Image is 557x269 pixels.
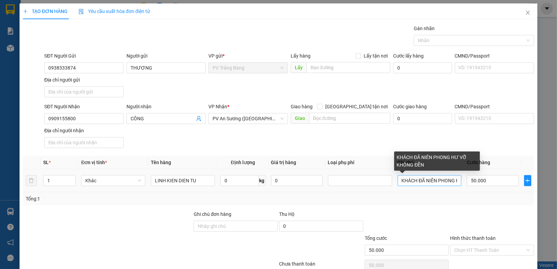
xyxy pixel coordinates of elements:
button: Close [518,3,537,23]
span: Lấy hàng [291,53,311,59]
span: Lấy tận nơi [361,52,390,60]
span: Yêu cầu xuất hóa đơn điện tử [78,9,150,14]
input: Ghi Chú [398,175,462,186]
div: Tổng: 1 [26,195,215,203]
div: CMND/Passport [455,103,534,110]
div: KHÁCH ĐÃ NIÊN PHONG HƯ VỠ KHÔNG ĐỀN [394,151,480,171]
input: Ghi chú đơn hàng [194,221,278,232]
input: Địa chỉ của người gửi [44,86,123,97]
span: user-add [196,116,202,121]
span: PV Trảng Bàng [213,63,283,73]
label: Hình thức thanh toán [450,235,496,241]
label: Cước giao hàng [393,104,427,109]
span: Tên hàng [151,160,171,165]
input: Dọc đường [309,113,390,124]
span: Giao [291,113,309,124]
span: kg [259,175,266,186]
button: delete [26,175,37,186]
span: plus [23,9,28,14]
button: plus [524,175,532,186]
input: VD: Bàn, Ghế [151,175,215,186]
span: SL [43,160,49,165]
div: Người nhận [126,103,206,110]
span: Tổng cước [365,235,387,241]
label: Ghi chú đơn hàng [194,211,231,217]
span: Giá trị hàng [271,160,296,165]
label: Cước lấy hàng [393,53,424,59]
span: PV An Sương (Hàng Hóa) [213,113,283,124]
img: icon [78,9,84,14]
span: Lấy [291,62,306,73]
span: Thu Hộ [279,211,294,217]
div: SĐT Người Gửi [44,52,123,60]
div: Địa chỉ người gửi [44,76,123,84]
input: Cước lấy hàng [393,62,452,73]
span: plus [524,178,531,183]
label: Gán nhãn [414,26,435,31]
div: SĐT Người Nhận [44,103,123,110]
input: Dọc đường [306,62,390,73]
span: Đơn vị tính [81,160,107,165]
div: VP gửi [208,52,288,60]
input: 0 [271,175,323,186]
div: CMND/Passport [455,52,534,60]
div: Địa chỉ người nhận [44,127,123,134]
span: [GEOGRAPHIC_DATA] tận nơi [323,103,390,110]
span: Định lượng [231,160,255,165]
th: Loại phụ phí [325,156,395,169]
span: VP Nhận [208,104,227,109]
span: close [525,10,531,15]
input: Địa chỉ của người nhận [44,137,123,148]
input: Cước giao hàng [393,113,452,124]
span: TẠO ĐƠN HÀNG [23,9,68,14]
span: Giao hàng [291,104,313,109]
span: Khác [85,175,141,186]
div: Người gửi [126,52,206,60]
